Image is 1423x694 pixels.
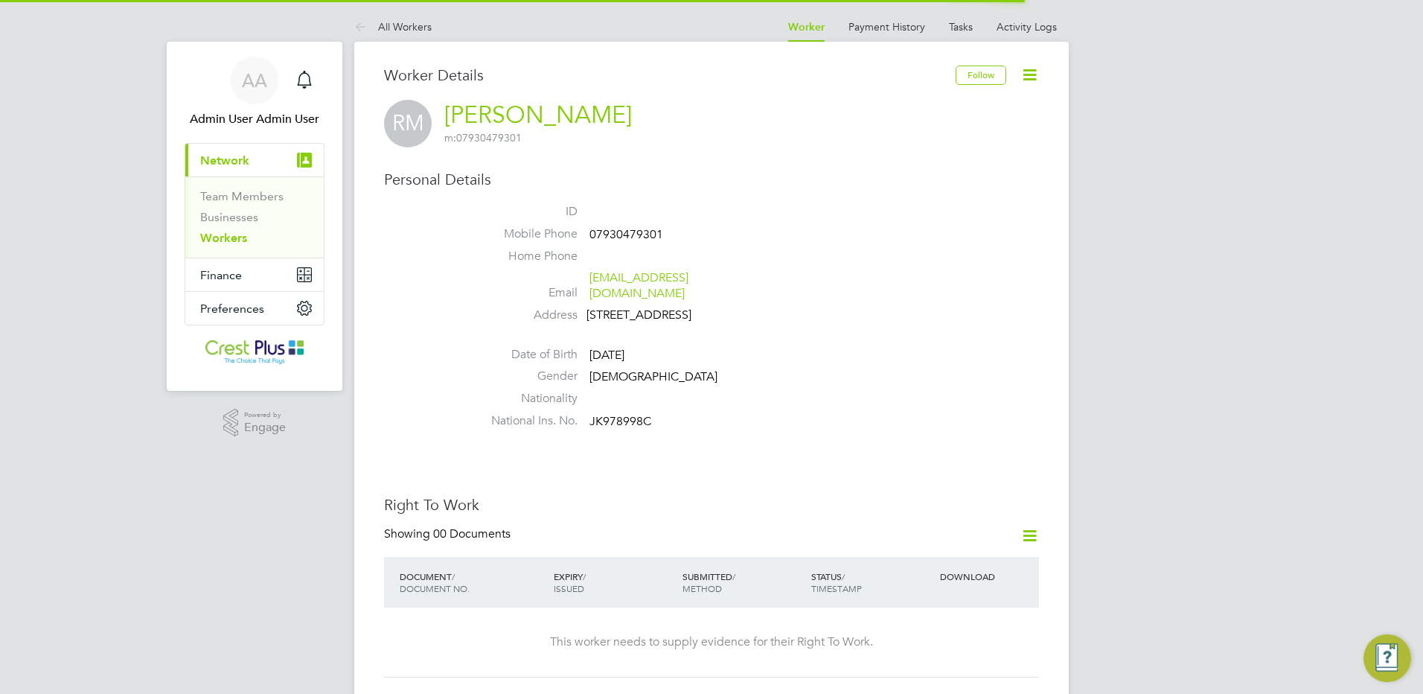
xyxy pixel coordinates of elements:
button: Follow [956,66,1006,85]
img: crestplusoperations-logo-retina.png [205,340,304,364]
a: Team Members [200,189,284,203]
span: DOCUMENT NO. [400,582,470,594]
span: Finance [200,268,242,282]
h3: Personal Details [384,170,1039,189]
a: Tasks [949,20,973,34]
label: Address [473,308,578,323]
label: Date of Birth [473,347,578,363]
a: Activity Logs [997,20,1057,34]
span: JK978998C [589,414,651,429]
div: This worker needs to supply evidence for their Right To Work. [399,634,1024,650]
div: DOCUMENT [396,563,550,602]
a: [PERSON_NAME] [444,101,632,130]
span: / [732,570,735,582]
span: Engage [244,421,286,434]
a: AAAdmin User Admin User [185,57,324,128]
a: Powered byEngage [223,409,287,437]
span: RM [384,100,432,147]
button: Network [185,144,324,176]
span: [DATE] [589,348,624,363]
h3: Right To Work [384,495,1039,515]
button: Engage Resource Center [1363,634,1411,682]
span: 07930479301 [444,131,522,144]
a: Payment History [848,20,925,34]
div: DOWNLOAD [936,563,1039,590]
nav: Main navigation [167,42,342,391]
div: Showing [384,526,514,542]
span: TIMESTAMP [811,582,862,594]
span: AA [242,71,267,90]
h3: Worker Details [384,66,956,85]
div: [STREET_ADDRESS] [586,308,728,323]
div: SUBMITTED [679,563,808,602]
button: Finance [185,258,324,291]
a: Businesses [200,210,258,224]
span: 07930479301 [589,227,663,242]
a: Go to home page [185,340,324,364]
a: Workers [200,231,247,245]
button: Preferences [185,292,324,325]
label: Home Phone [473,249,578,264]
label: ID [473,204,578,220]
span: Powered by [244,409,286,421]
span: METHOD [682,582,722,594]
span: Preferences [200,302,264,316]
div: EXPIRY [550,563,679,602]
a: Worker [788,21,825,34]
span: ISSUED [554,582,584,594]
span: Network [200,153,249,168]
a: [EMAIL_ADDRESS][DOMAIN_NAME] [589,270,688,301]
label: Gender [473,369,578,384]
label: Email [473,285,578,301]
span: [DEMOGRAPHIC_DATA] [589,370,717,385]
div: Network [185,176,324,258]
label: Nationality [473,391,578,407]
span: 00 Documents [433,526,511,541]
label: National Ins. No. [473,413,578,429]
a: All Workers [354,20,432,34]
span: m: [444,131,456,144]
span: / [842,570,845,582]
label: Mobile Phone [473,226,578,242]
span: Admin User Admin User [185,110,324,128]
div: STATUS [808,563,936,602]
span: / [452,570,455,582]
span: / [583,570,586,582]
